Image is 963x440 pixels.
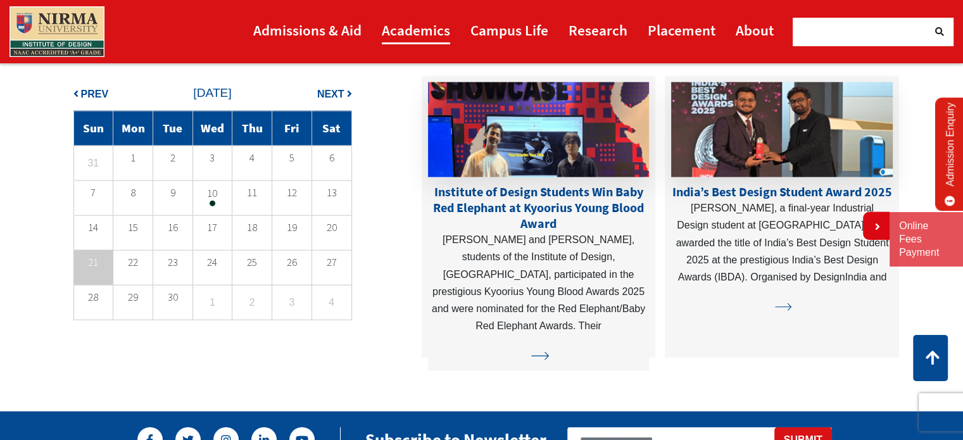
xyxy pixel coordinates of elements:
[153,188,192,198] p: 9
[193,223,232,232] p: 17
[73,76,351,111] td: [DATE]
[253,16,362,44] a: Admissions & Aid
[272,188,312,198] p: 12
[428,82,650,177] img: Institute of Design Students Win Baby Red Elephant at Kyoorius Young Blood Awards 2025
[74,254,113,271] p: 21
[113,292,153,302] p: 29
[193,189,232,198] p: 10
[232,111,272,146] td: Thu
[113,153,153,163] p: 1
[671,82,893,177] img: India’s Best Design Student Award 2025
[569,16,627,44] a: Research
[192,285,232,320] td: 1
[671,199,893,286] p: [PERSON_NAME], a final-year Industrial Design student at [GEOGRAPHIC_DATA], was awarded the title...
[193,258,232,267] p: 24
[470,16,548,44] a: Campus Life
[232,188,272,198] p: 11
[113,111,153,146] td: Mon
[312,153,351,163] p: 6
[312,258,351,267] p: 27
[153,153,192,163] p: 2
[193,153,232,163] p: 3
[272,153,312,163] p: 5
[153,258,192,267] p: 23
[312,188,351,198] p: 13
[433,184,644,231] a: Institute of Design Students Win Baby Red Elephant at Kyoorius Young Blood Award
[73,85,109,103] button: Prev
[74,292,113,302] p: 28
[113,188,153,198] p: 8
[317,89,344,99] span: Next
[312,223,351,232] p: 20
[74,223,113,232] p: 14
[899,220,954,259] a: Online Fees Payment
[272,111,312,146] td: Fri
[192,111,232,146] td: Wed
[153,111,192,146] td: Tue
[73,111,113,146] td: Sun
[232,285,272,320] td: 2
[232,153,272,163] p: 4
[153,223,192,232] p: 16
[232,223,272,232] p: 18
[272,223,312,232] p: 19
[232,258,272,267] p: 25
[272,285,312,320] td: 3
[312,111,351,146] td: Sat
[9,6,104,57] img: main_logo
[153,292,192,302] p: 30
[73,146,113,180] td: 31
[81,89,109,99] span: Prev
[428,231,650,334] p: [PERSON_NAME] and [PERSON_NAME], students of the Institute of Design, [GEOGRAPHIC_DATA], particip...
[312,285,351,320] td: 4
[74,188,113,198] p: 7
[113,258,153,267] p: 22
[317,85,352,103] button: Next
[113,223,153,232] p: 15
[672,184,892,199] a: India’s Best Design Student Award 2025
[648,16,715,44] a: Placement
[736,16,774,44] a: About
[382,16,450,44] a: Academics
[272,258,312,267] p: 26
